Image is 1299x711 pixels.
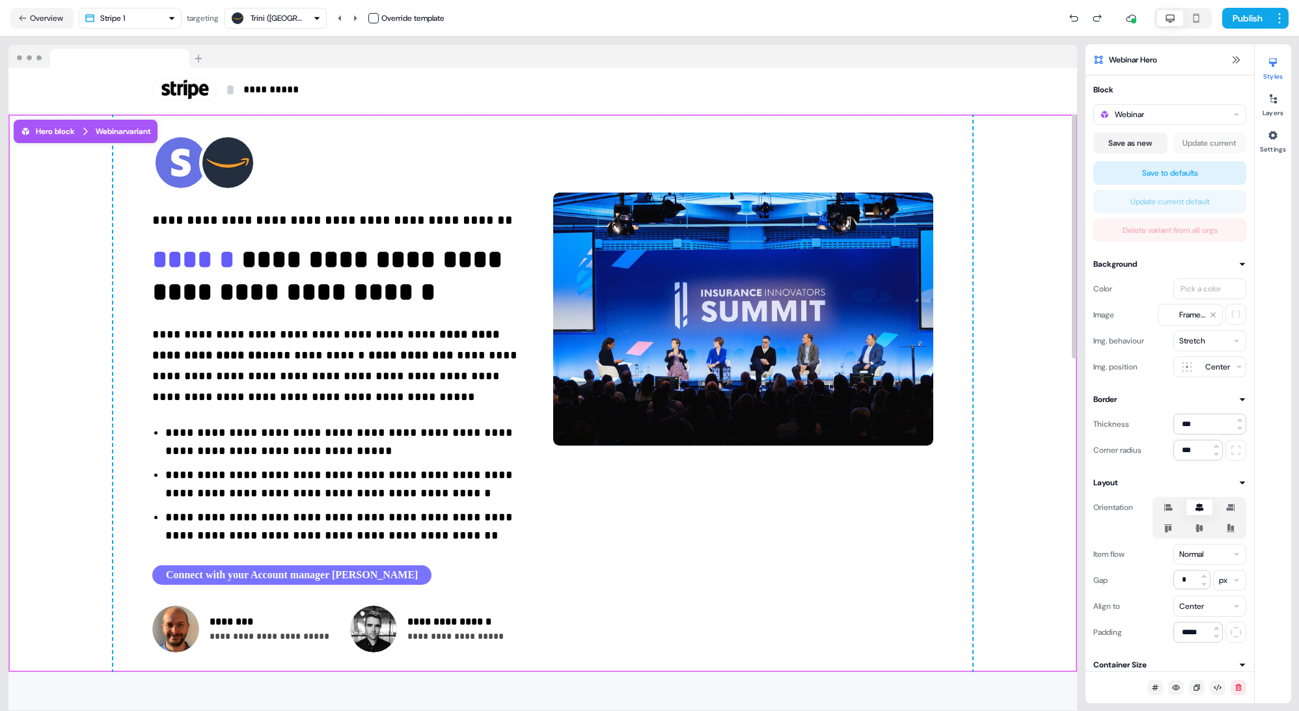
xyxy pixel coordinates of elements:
[1178,282,1224,295] div: Pick a color
[1219,574,1227,587] div: px
[10,8,74,29] button: Overview
[96,125,151,138] div: Webinar variant
[8,45,208,68] img: Browser topbar
[1179,334,1205,347] div: Stretch
[187,12,219,25] div: targeting
[1179,600,1204,613] div: Center
[1109,53,1157,66] span: Webinar Hero
[1093,393,1117,406] div: Border
[1255,52,1291,81] button: Styles
[1173,330,1246,351] button: Stretch
[1093,356,1138,377] div: Img. position
[1093,658,1246,671] button: Container Size
[1200,360,1235,373] div: Center
[553,193,933,446] img: Image
[251,12,303,25] div: Trini ([GEOGRAPHIC_DATA]) [PERSON_NAME]
[152,606,199,652] img: Contact photo
[1093,278,1112,299] div: Color
[1093,330,1144,351] div: Img. behaviour
[224,8,327,29] button: Trini ([GEOGRAPHIC_DATA]) [PERSON_NAME]
[100,12,125,25] div: Stripe 1
[1093,414,1129,435] div: Thickness
[381,12,444,25] div: Override template
[1093,83,1114,96] div: Block
[1093,622,1122,643] div: Padding
[553,134,933,446] div: Image
[1093,258,1246,271] button: Background
[1093,133,1168,154] button: Save as new
[1093,161,1246,185] button: Save to defaults
[1093,104,1246,125] button: Webinar
[1093,476,1246,489] button: Layout
[1093,658,1147,671] div: Container Size
[350,606,397,652] img: Contact photo
[1255,125,1291,154] button: Settings
[1158,304,1223,326] button: Frame_4.png
[1093,83,1246,96] button: Block
[1093,304,1114,325] div: Image
[152,565,431,585] button: Connect with your Account manager [PERSON_NAME]
[1093,544,1125,565] div: Item flow
[1255,88,1291,117] button: Layers
[1222,8,1270,29] button: Publish
[1093,440,1142,461] div: Corner radius
[1093,393,1246,406] button: Border
[1093,570,1108,591] div: Gap
[1093,258,1137,271] div: Background
[1173,278,1246,299] button: Pick a color
[1093,476,1118,489] div: Layout
[1179,308,1207,321] span: Frame_4.png
[20,125,75,138] div: Hero block
[1115,108,1144,121] div: Webinar
[1093,497,1133,518] div: Orientation
[1093,596,1120,617] div: Align to
[1179,548,1203,561] div: Normal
